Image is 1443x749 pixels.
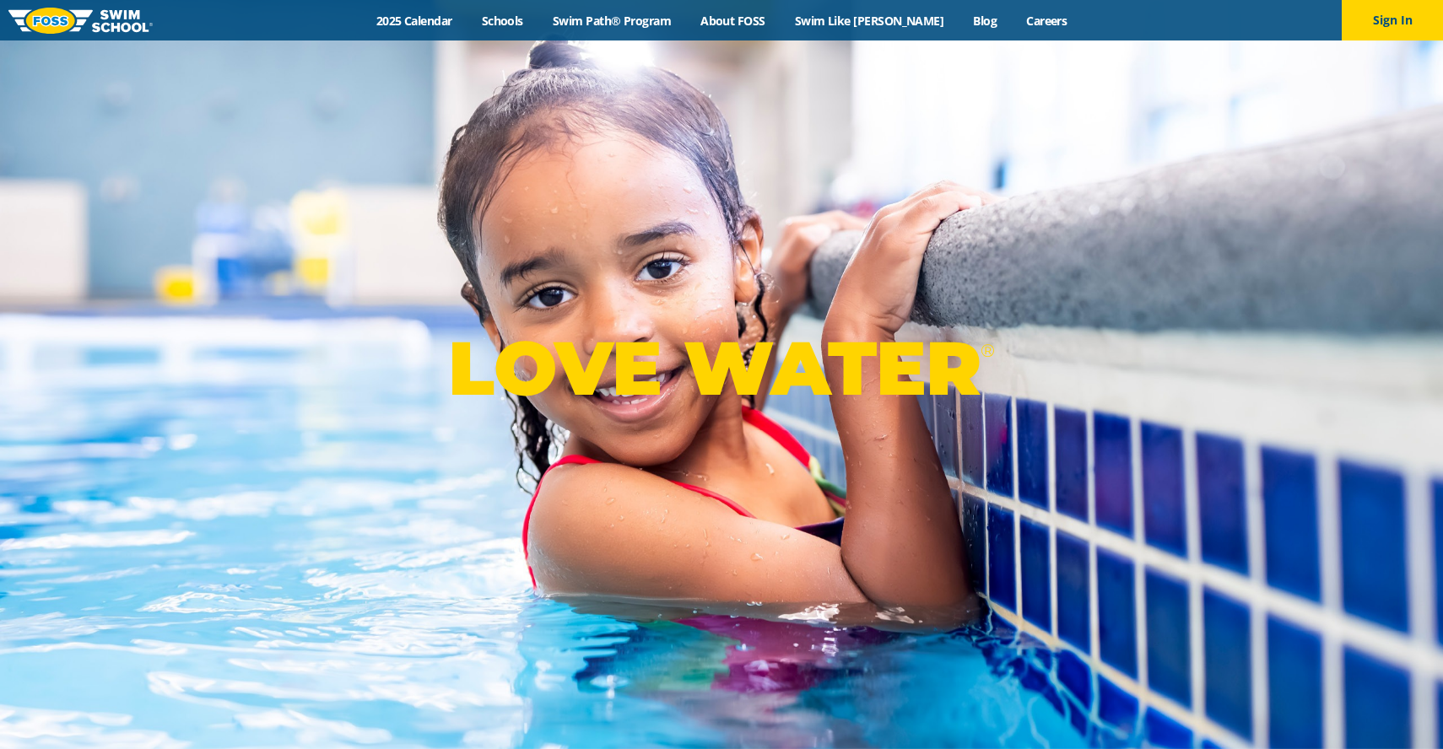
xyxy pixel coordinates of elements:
img: FOSS Swim School Logo [8,8,153,34]
a: 2025 Calendar [361,13,467,29]
a: Schools [467,13,538,29]
p: LOVE WATER [448,323,994,413]
a: Swim Like [PERSON_NAME] [780,13,959,29]
a: Swim Path® Program [538,13,685,29]
a: Careers [1012,13,1082,29]
a: About FOSS [686,13,781,29]
a: Blog [959,13,1012,29]
sup: ® [981,340,994,361]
